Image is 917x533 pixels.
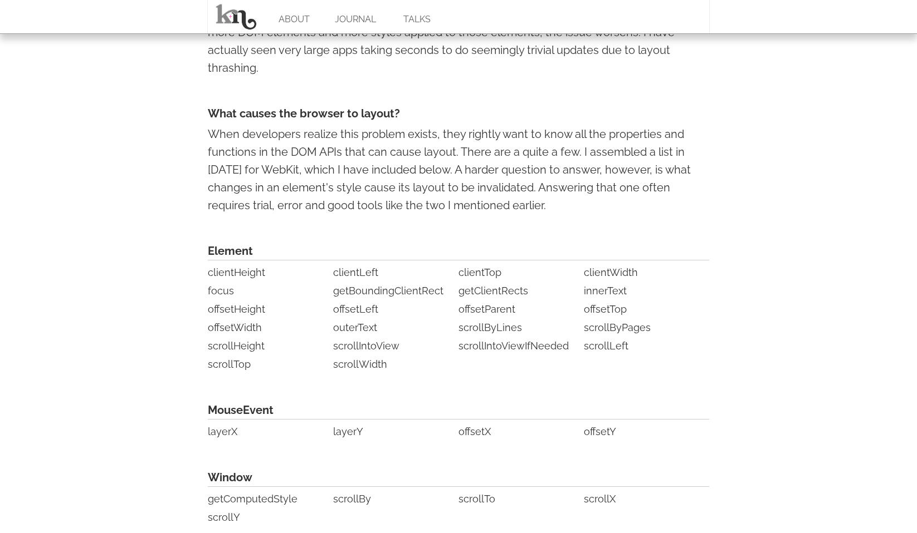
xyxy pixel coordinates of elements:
li: offsetWidth [208,319,330,337]
li: getBoundingClientRect [333,282,456,300]
li: clientLeft [333,264,456,282]
li: scrollByLines [458,319,581,337]
li: clientHeight [208,264,330,282]
li: clientTop [458,264,581,282]
li: scrollTop [208,356,330,373]
h4: What causes the browser to layout? [208,105,709,122]
li: scrollHeight [208,337,330,355]
span: MouseEvent [208,401,709,420]
li: offsetLeft [333,300,456,318]
li: offsetParent [458,300,581,318]
li: scrollTo [458,490,581,508]
li: scrollWidth [333,356,456,373]
li: innerText [584,282,706,300]
li: scrollIntoViewIfNeeded [458,337,581,355]
span: Element [208,242,709,260]
li: getComputedStyle [208,490,330,508]
li: offsetHeight [208,300,330,318]
li: offsetY [584,423,706,441]
li: scrollByPages [584,319,706,337]
li: layerY [333,423,456,441]
p: When developers realize this problem exists, they rightly want to know all the properties and fun... [208,125,709,214]
li: getClientRects [458,282,581,300]
li: scrollBy [333,490,456,508]
li: clientWidth [584,264,706,282]
li: scrollY [208,509,330,526]
li: scrollIntoView [333,337,456,355]
li: outerText [333,319,456,337]
li: focus [208,282,330,300]
li: scrollX [584,490,706,508]
li: offsetTop [584,300,706,318]
span: Window [208,468,709,487]
li: layerX [208,423,330,441]
li: offsetX [458,423,581,441]
li: scrollLeft [584,337,706,355]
